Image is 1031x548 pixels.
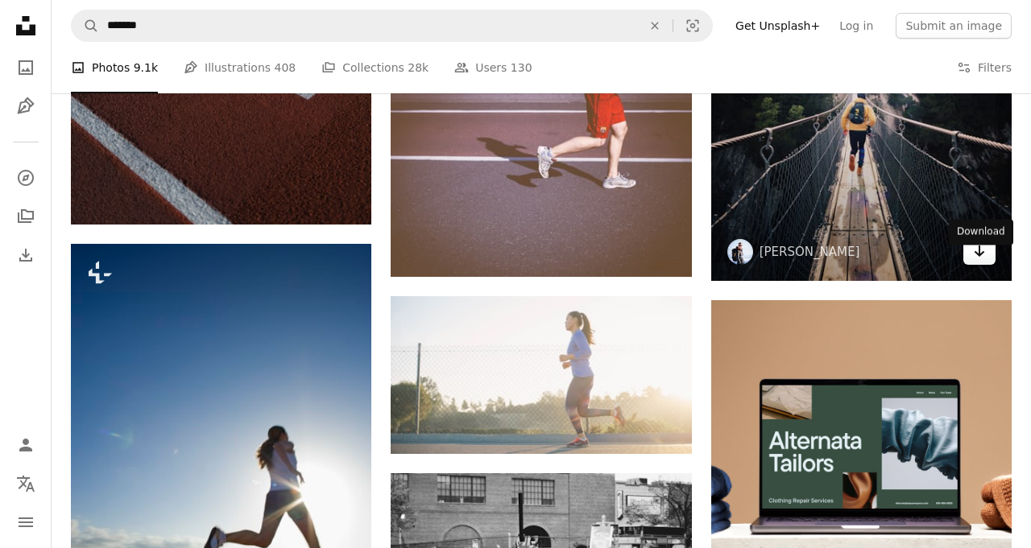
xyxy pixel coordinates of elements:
[391,296,691,454] img: woman jogging near wire fence
[184,42,296,93] a: Illustrations 408
[511,59,532,76] span: 130
[10,429,42,461] a: Log in / Sign up
[72,10,99,41] button: Search Unsplash
[10,10,42,45] a: Home — Unsplash
[727,239,753,265] img: Go to Fabio Comparelli's profile
[963,239,996,265] a: Download
[637,10,673,41] button: Clear
[408,59,429,76] span: 28k
[10,90,42,122] a: Illustrations
[10,52,42,84] a: Photos
[10,162,42,194] a: Explore
[949,220,1013,245] div: Download
[10,468,42,500] button: Language
[896,13,1012,39] button: Submit an image
[957,42,1012,93] button: Filters
[830,13,883,39] a: Log in
[391,80,691,277] img: person running on concrete road
[10,239,42,271] a: Download History
[760,244,860,260] a: [PERSON_NAME]
[71,10,713,42] form: Find visuals sitewide
[10,506,42,538] button: Menu
[711,85,1012,100] a: running man on bridge
[321,42,429,93] a: Collections 28k
[275,59,296,76] span: 408
[726,13,830,39] a: Get Unsplash+
[673,10,712,41] button: Visual search
[391,171,691,185] a: person running on concrete road
[10,200,42,233] a: Collections
[391,368,691,382] a: woman jogging near wire fence
[454,42,532,93] a: Users 130
[71,461,371,476] a: a woman running on a road with the sun in the background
